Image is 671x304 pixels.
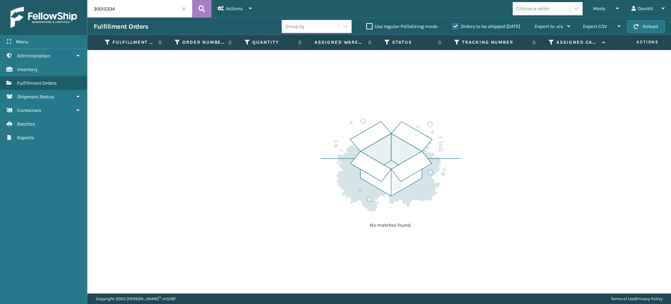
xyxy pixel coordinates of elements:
span: Actions [226,6,243,12]
span: Shipment Status [17,94,54,100]
div: Choose a seller [516,5,549,12]
h3: Fulfillment Orders [94,22,148,31]
span: Administration [17,53,50,59]
label: Assigned Carrier Service [556,39,599,45]
span: Menu [16,39,28,45]
span: Export to .xls [535,23,563,29]
span: Reports [17,135,34,141]
label: Assigned Warehouse [315,39,365,45]
label: Status [392,39,434,45]
span: Export CSV [583,23,607,29]
p: Copyright 2023 [PERSON_NAME]™ v 1.0.187 [96,294,176,304]
label: Use regular Palletizing mode [366,23,438,29]
span: Fulfillment Orders [17,80,57,86]
button: Reload [627,20,665,33]
span: Containers [17,107,41,113]
div: | [611,294,663,304]
a: Terms of Use [611,296,635,301]
span: Batches [17,121,35,127]
span: Mode [593,6,605,12]
span: Inventory [17,66,38,72]
span: Actions [614,36,663,48]
label: Order Number [182,39,225,45]
label: Tracking Number [462,39,529,45]
a: Privacy Policy [636,296,663,301]
div: Group by [285,23,305,30]
img: logo [10,7,77,28]
label: Quantity [252,39,295,45]
label: Orders to be shipped [DATE] [452,23,520,29]
label: Fulfillment Order Id [113,39,155,45]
